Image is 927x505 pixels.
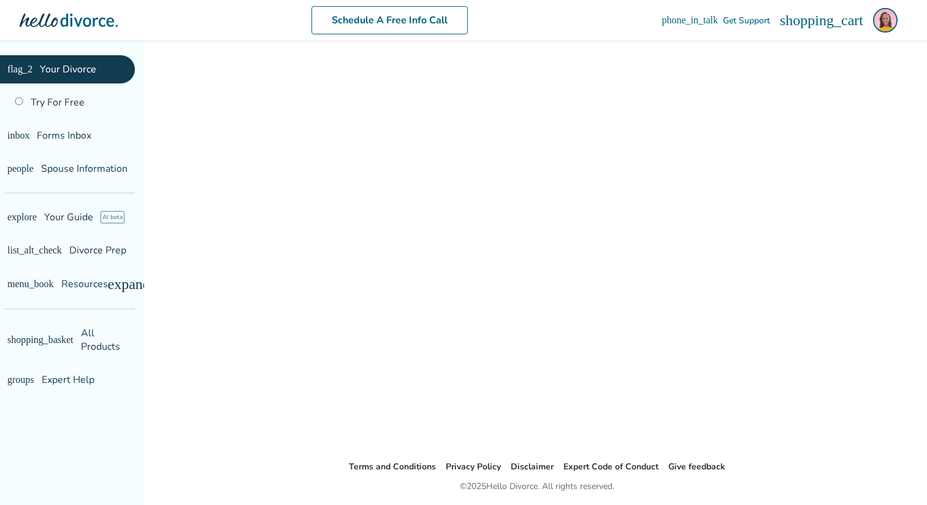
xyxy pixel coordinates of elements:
div: © 2025 Hello Divorce. All rights reserved. [460,479,614,494]
img: Jazmyne Williams [873,8,898,33]
span: shopping_basket [7,328,17,338]
a: Privacy Policy [446,461,501,472]
a: phone_in_talkGet Support [777,15,839,26]
span: Get Support [792,15,839,26]
span: list_alt_check [7,245,17,255]
span: Resources [7,277,71,291]
span: shopping_cart [849,13,863,28]
span: menu_book [7,279,17,289]
span: flag_2 [7,64,17,74]
li: Disclaimer [511,460,554,474]
span: phone_in_talk [777,15,787,25]
span: Forms Inbox [25,129,79,142]
span: AI beta [81,211,105,223]
li: Give feedback [668,460,725,474]
span: inbox [7,131,17,141]
span: people [7,164,17,174]
a: Schedule A Free Info Call [369,6,525,34]
span: groups [7,361,17,371]
span: expand_more [113,277,128,291]
a: Expert Code of Conduct [563,461,658,472]
a: Terms and Conditions [349,461,436,472]
span: explore [7,212,17,222]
